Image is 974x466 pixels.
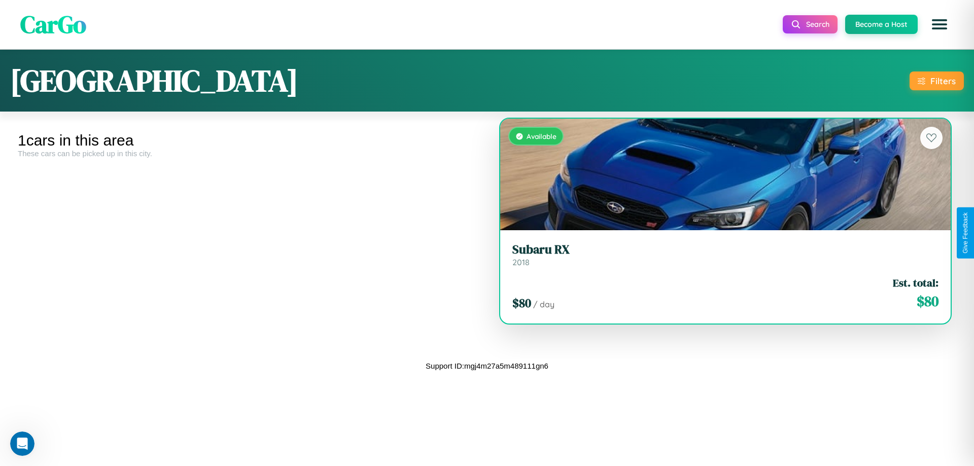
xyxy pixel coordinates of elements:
[533,299,554,309] span: / day
[426,359,548,373] p: Support ID: mgj4m27a5m489111gn6
[783,15,838,33] button: Search
[930,76,956,86] div: Filters
[512,242,938,257] h3: Subaru RX
[20,8,86,41] span: CarGo
[925,10,954,39] button: Open menu
[10,60,298,101] h1: [GEOGRAPHIC_DATA]
[910,71,964,90] button: Filters
[962,212,969,254] div: Give Feedback
[18,132,479,149] div: 1 cars in this area
[512,295,531,311] span: $ 80
[893,275,938,290] span: Est. total:
[806,20,829,29] span: Search
[845,15,918,34] button: Become a Host
[10,432,34,456] iframe: Intercom live chat
[512,242,938,267] a: Subaru RX2018
[18,149,479,158] div: These cars can be picked up in this city.
[512,257,530,267] span: 2018
[527,132,556,140] span: Available
[917,291,938,311] span: $ 80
